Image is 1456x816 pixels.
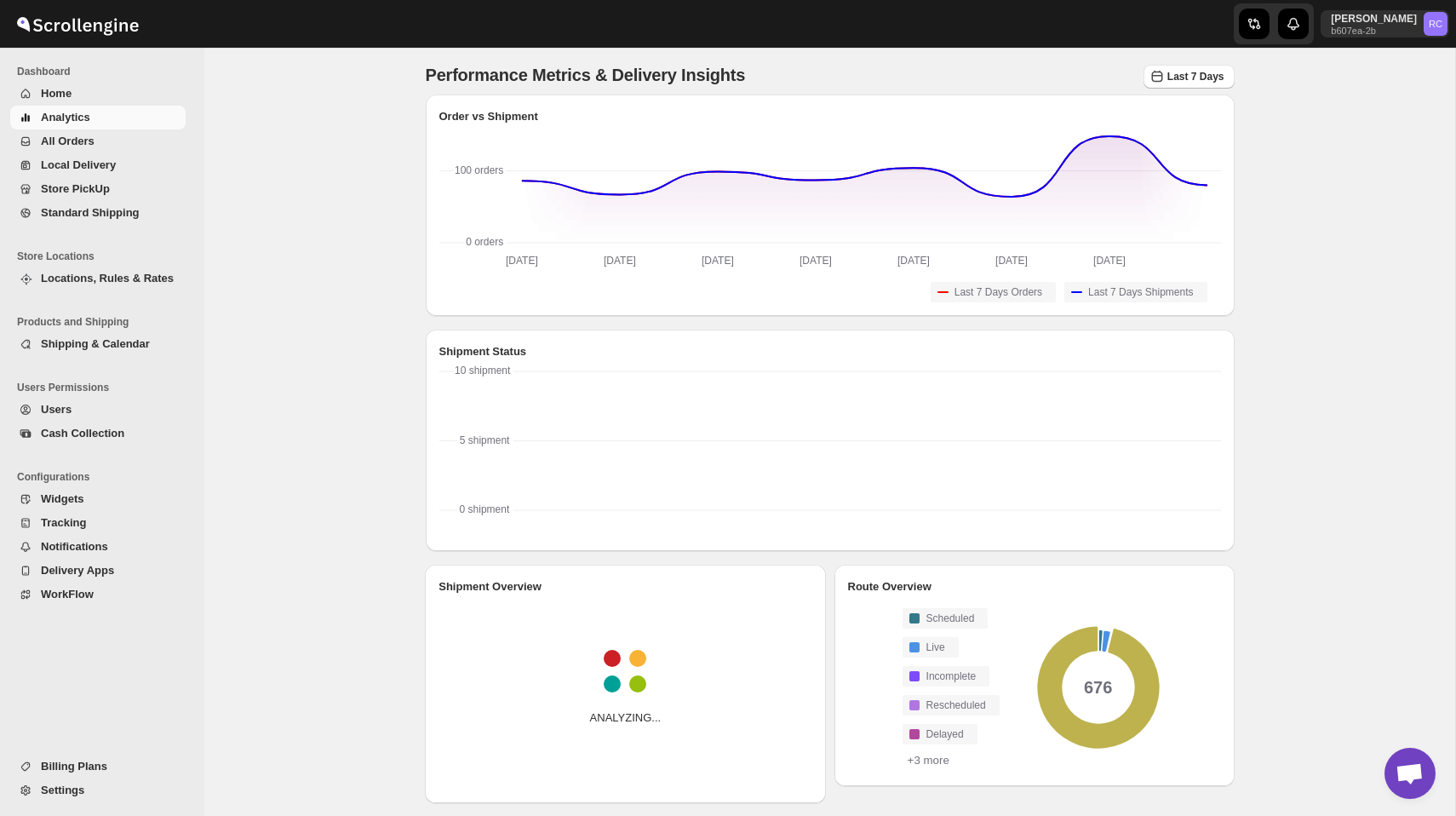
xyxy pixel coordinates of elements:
p: b607ea-2b [1331,26,1417,36]
span: Incomplete [926,669,977,683]
button: Scheduled [903,608,989,629]
span: Live [926,641,945,654]
button: Last 7 Days [1144,65,1235,89]
span: Standard Shipping [41,206,140,219]
button: Notifications [10,535,186,559]
h2: Shipment Status [439,343,1221,360]
button: All Orders [10,129,186,153]
text: [DATE] [897,255,930,267]
span: Local Delivery [41,158,116,171]
p: Performance Metrics & Delivery Insights [426,65,746,90]
button: Users [10,398,186,422]
img: ScrollEngine [14,3,141,45]
text: [DATE] [702,255,734,267]
span: Last 7 Days Shipments [1088,285,1193,299]
button: Cash Collection [10,422,186,445]
h2: Route Overview [848,578,1221,595]
span: Delayed [926,727,964,741]
button: Locations, Rules & Rates [10,267,186,290]
span: Cash Collection [41,427,124,440]
button: Rescheduled [903,695,1000,715]
span: Locations, Rules & Rates [41,272,174,284]
button: Delayed [903,724,977,744]
text: [DATE] [800,255,832,267]
span: Products and Shipping [17,315,192,329]
span: Billing Plans [41,760,107,773]
span: Users Permissions [17,381,192,394]
text: 100 orders [455,164,503,176]
text: 10 shipment [455,365,511,376]
text: [DATE] [995,255,1028,267]
button: User menu [1321,10,1449,37]
button: Home [10,82,186,106]
text: 5 shipment [459,434,509,446]
span: Rahul Chopra [1424,12,1447,36]
button: Incomplete [903,666,990,687]
text: RC [1429,19,1442,29]
span: Settings [41,784,84,796]
span: Scheduled [926,612,975,625]
span: All Orders [41,135,95,147]
button: Settings [10,779,186,802]
p: [PERSON_NAME] [1331,12,1417,26]
span: Shipping & Calendar [41,337,150,350]
button: Widgets [10,487,186,511]
button: Billing Plans [10,755,186,779]
span: WorkFlow [41,588,94,601]
span: Configurations [17,470,192,484]
text: [DATE] [603,255,635,267]
text: [DATE] [505,255,537,267]
span: Delivery Apps [41,564,114,577]
text: 0 orders [466,236,503,248]
button: Shipping & Calendar [10,332,186,356]
span: Analytics [41,111,90,124]
button: Delivery Apps [10,559,186,583]
button: WorkFlow [10,583,186,606]
button: Live [903,637,959,658]
span: Dashboard [17,65,192,78]
div: ANALYZING... [439,602,811,790]
span: Tracking [41,516,86,529]
h2: Shipment Overview [439,578,811,595]
span: Notifications [41,540,108,553]
span: Last 7 Days Orders [954,285,1042,299]
svg: No Data Here Yet [439,367,1221,524]
text: 0 shipment [459,503,509,515]
h2: Order vs Shipment [439,108,1221,125]
button: Last 7 Days Orders [931,282,1056,302]
button: Last 7 Days Shipments [1064,282,1207,302]
button: +3 more [903,753,954,767]
span: Home [41,87,72,100]
span: Last 7 Days [1167,71,1224,83]
button: Tracking [10,511,186,535]
span: Store Locations [17,250,192,263]
span: Widgets [41,492,83,505]
button: Analytics [10,106,186,129]
div: Open chat [1384,748,1436,799]
span: Users [41,403,72,416]
span: Rescheduled [926,698,986,712]
text: [DATE] [1093,255,1126,267]
span: Store PickUp [41,182,110,195]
